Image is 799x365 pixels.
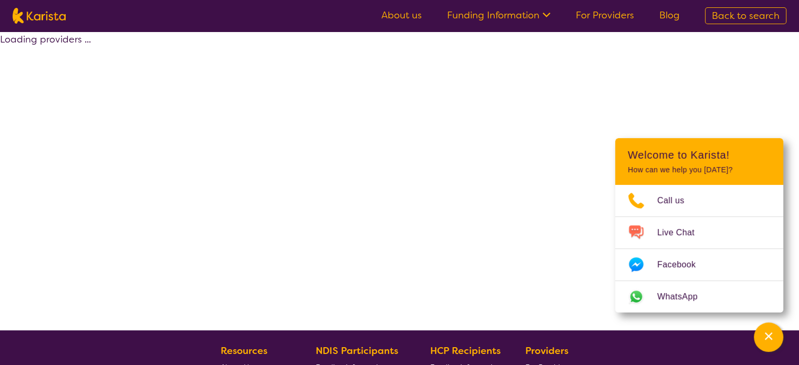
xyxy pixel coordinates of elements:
[657,193,697,208] span: Call us
[657,225,707,241] span: Live Chat
[659,9,680,22] a: Blog
[657,257,708,273] span: Facebook
[381,9,422,22] a: About us
[447,9,551,22] a: Funding Information
[754,322,783,352] button: Channel Menu
[615,138,783,312] div: Channel Menu
[615,185,783,312] ul: Choose channel
[430,345,501,357] b: HCP Recipients
[657,289,710,305] span: WhatsApp
[13,8,66,24] img: Karista logo
[628,165,771,174] p: How can we help you [DATE]?
[576,9,634,22] a: For Providers
[628,149,771,161] h2: Welcome to Karista!
[221,345,267,357] b: Resources
[615,281,783,312] a: Web link opens in a new tab.
[525,345,568,357] b: Providers
[712,9,780,22] span: Back to search
[316,345,398,357] b: NDIS Participants
[705,7,786,24] a: Back to search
